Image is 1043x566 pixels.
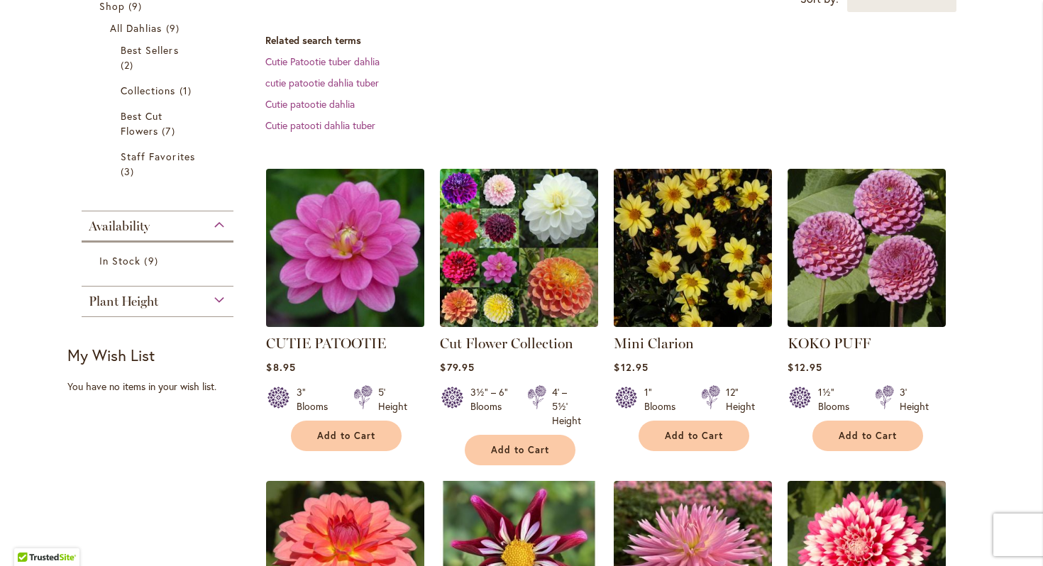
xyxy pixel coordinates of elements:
[265,97,355,111] a: Cutie patootie dahlia
[121,84,176,97] span: Collections
[788,316,946,330] a: KOKO PUFF
[900,385,929,414] div: 3' Height
[491,444,549,456] span: Add to Cart
[291,421,402,451] button: Add to Cart
[265,33,976,48] dt: Related search terms
[297,385,336,414] div: 3" Blooms
[317,430,375,442] span: Add to Cart
[266,316,424,330] a: CUTIE PATOOTIE
[470,385,510,428] div: 3½" – 6" Blooms
[552,385,581,428] div: 4' – 5½' Height
[121,43,179,57] span: Best Sellers
[465,435,575,465] button: Add to Cart
[614,169,772,327] img: Mini Clarion
[121,164,138,179] span: 3
[839,430,897,442] span: Add to Cart
[440,316,598,330] a: CUT FLOWER COLLECTION
[378,385,407,414] div: 5' Height
[67,345,155,365] strong: My Wish List
[263,165,429,331] img: CUTIE PATOOTIE
[89,218,150,234] span: Availability
[665,430,723,442] span: Add to Cart
[265,118,375,132] a: Cutie patooti dahlia tuber
[121,83,198,98] a: Collections
[614,360,648,374] span: $12.95
[614,316,772,330] a: Mini Clarion
[788,169,946,327] img: KOKO PUFF
[121,109,198,138] a: Best Cut Flowers
[812,421,923,451] button: Add to Cart
[11,516,50,555] iframe: Launch Accessibility Center
[726,385,755,414] div: 12" Height
[639,421,749,451] button: Add to Cart
[121,109,162,138] span: Best Cut Flowers
[144,253,161,268] span: 9
[440,360,474,374] span: $79.95
[180,83,195,98] span: 1
[110,21,209,35] a: All Dahlias
[265,76,379,89] a: cutie patootie dahlia tuber
[67,379,257,394] div: You have no items in your wish list.
[644,385,684,414] div: 1" Blooms
[121,150,195,163] span: Staff Favorites
[99,253,219,268] a: In Stock 9
[162,123,178,138] span: 7
[818,385,858,414] div: 1½" Blooms
[788,335,871,352] a: KOKO PUFF
[614,335,694,352] a: Mini Clarion
[121,57,137,72] span: 2
[121,149,198,179] a: Staff Favorites
[266,335,386,352] a: CUTIE PATOOTIE
[440,335,573,352] a: Cut Flower Collection
[121,43,198,72] a: Best Sellers
[266,360,295,374] span: $8.95
[89,294,158,309] span: Plant Height
[265,55,380,68] a: Cutie Patootie tuber dahlia
[166,21,183,35] span: 9
[110,21,162,35] span: All Dahlias
[788,360,822,374] span: $12.95
[99,254,140,267] span: In Stock
[440,169,598,327] img: CUT FLOWER COLLECTION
